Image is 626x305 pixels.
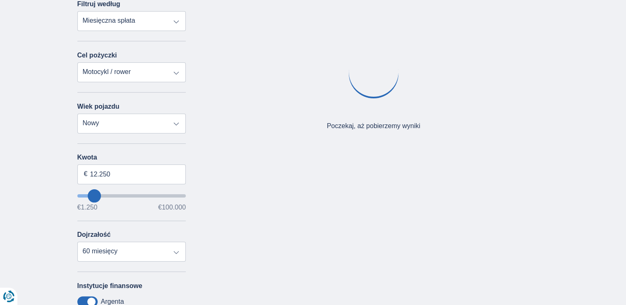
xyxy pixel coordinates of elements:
[77,194,186,198] input: WantToBorrow (Chcę pożyczyć)
[77,52,117,59] label: Cel pożyczki
[77,282,142,290] label: Instytucje finansowe
[327,122,420,131] div: Poczekaj, aż pobierzemy wyniki
[77,0,120,8] label: Filtruj według
[77,204,98,211] span: €1.250
[84,169,88,179] span: €
[77,154,186,161] label: Kwota
[77,103,120,110] label: Wiek pojazdu
[158,204,186,211] span: €100.000
[77,231,111,238] label: Dojrzałość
